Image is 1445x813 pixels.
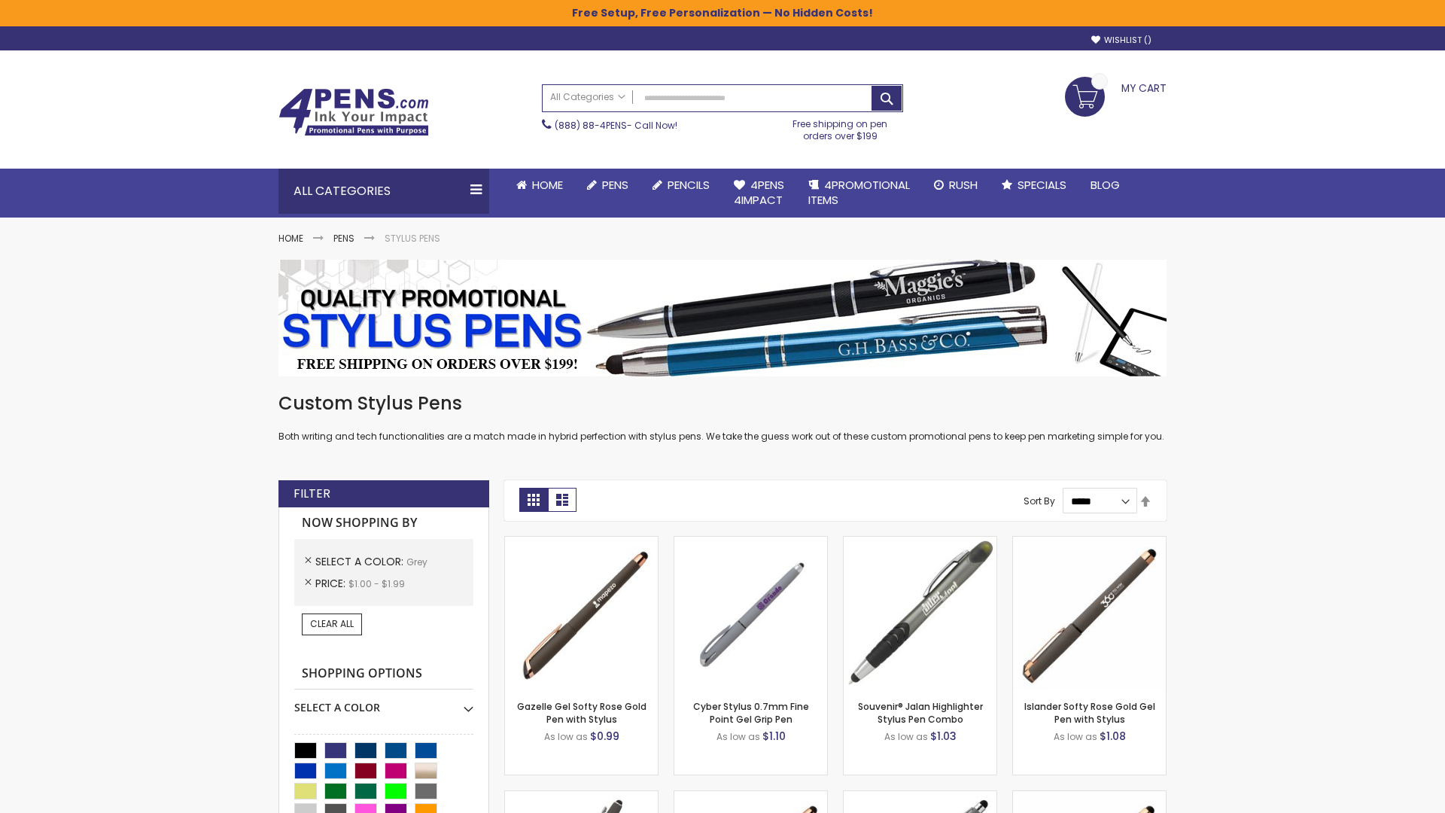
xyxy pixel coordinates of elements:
[505,790,658,803] a: Custom Soft Touch® Metal Pens with Stylus-Grey
[1018,177,1066,193] span: Specials
[333,232,354,245] a: Pens
[990,169,1078,202] a: Specials
[555,119,627,132] a: (888) 88-4PENS
[674,537,827,690] img: Cyber Stylus 0.7mm Fine Point Gel Grip Pen-Grey
[777,112,904,142] div: Free shipping on pen orders over $199
[385,232,440,245] strong: Stylus Pens
[808,177,910,208] span: 4PROMOTIONAL ITEMS
[1078,169,1132,202] a: Blog
[278,260,1167,376] img: Stylus Pens
[278,169,489,214] div: All Categories
[762,729,786,744] span: $1.10
[858,700,983,725] a: Souvenir® Jalan Highlighter Stylus Pen Combo
[590,729,619,744] span: $0.99
[922,169,990,202] a: Rush
[1013,537,1166,690] img: Islander Softy Rose Gold Gel Pen with Stylus-Grey
[575,169,640,202] a: Pens
[532,177,563,193] span: Home
[602,177,628,193] span: Pens
[949,177,978,193] span: Rush
[1024,700,1155,725] a: Islander Softy Rose Gold Gel Pen with Stylus
[674,536,827,549] a: Cyber Stylus 0.7mm Fine Point Gel Grip Pen-Grey
[406,556,427,568] span: Grey
[1100,729,1126,744] span: $1.08
[674,790,827,803] a: Gazelle Gel Softy Rose Gold Pen with Stylus - ColorJet-Grey
[294,486,330,502] strong: Filter
[278,88,429,136] img: 4Pens Custom Pens and Promotional Products
[1054,730,1097,743] span: As low as
[310,617,354,630] span: Clear All
[315,554,406,569] span: Select A Color
[505,536,658,549] a: Gazelle Gel Softy Rose Gold Pen with Stylus-Grey
[734,177,784,208] span: 4Pens 4impact
[543,85,633,110] a: All Categories
[504,169,575,202] a: Home
[294,658,473,690] strong: Shopping Options
[1013,790,1166,803] a: Islander Softy Rose Gold Gel Pen with Stylus - ColorJet Imprint-Grey
[796,169,922,218] a: 4PROMOTIONALITEMS
[278,391,1167,416] h1: Custom Stylus Pens
[505,537,658,690] img: Gazelle Gel Softy Rose Gold Pen with Stylus-Grey
[1024,495,1055,507] label: Sort By
[544,730,588,743] span: As low as
[550,91,625,103] span: All Categories
[844,537,996,690] img: Souvenir® Jalan Highlighter Stylus Pen Combo-Grey
[294,507,473,539] strong: Now Shopping by
[1091,35,1151,46] a: Wishlist
[1091,177,1120,193] span: Blog
[722,169,796,218] a: 4Pens4impact
[844,536,996,549] a: Souvenir® Jalan Highlighter Stylus Pen Combo-Grey
[640,169,722,202] a: Pencils
[278,391,1167,443] div: Both writing and tech functionalities are a match made in hybrid perfection with stylus pens. We ...
[348,577,405,590] span: $1.00 - $1.99
[519,488,548,512] strong: Grid
[517,700,646,725] a: Gazelle Gel Softy Rose Gold Pen with Stylus
[555,119,677,132] span: - Call Now!
[884,730,928,743] span: As low as
[930,729,957,744] span: $1.03
[294,690,473,715] div: Select A Color
[1013,536,1166,549] a: Islander Softy Rose Gold Gel Pen with Stylus-Grey
[302,614,362,635] a: Clear All
[278,232,303,245] a: Home
[315,576,348,591] span: Price
[693,700,809,725] a: Cyber Stylus 0.7mm Fine Point Gel Grip Pen
[716,730,760,743] span: As low as
[668,177,710,193] span: Pencils
[844,790,996,803] a: Minnelli Softy Pen with Stylus - Laser Engraved-Grey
